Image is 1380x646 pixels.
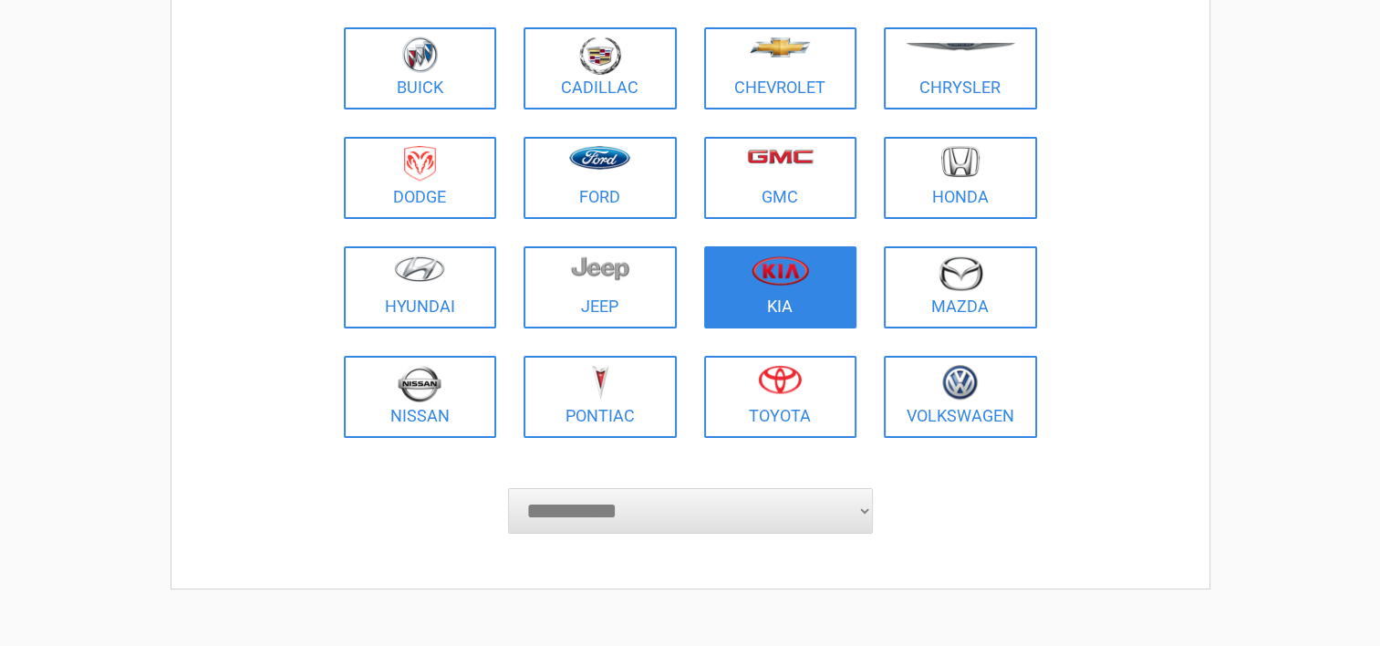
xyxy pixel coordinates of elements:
[344,246,497,328] a: Hyundai
[704,27,857,109] a: Chevrolet
[404,146,436,182] img: dodge
[394,255,445,282] img: hyundai
[524,246,677,328] a: Jeep
[402,36,438,73] img: buick
[571,255,629,281] img: jeep
[398,365,441,402] img: nissan
[344,137,497,219] a: Dodge
[758,365,802,394] img: toyota
[750,37,811,57] img: chevrolet
[884,137,1037,219] a: Honda
[569,146,630,170] img: ford
[704,246,857,328] a: Kia
[591,365,609,400] img: pontiac
[524,137,677,219] a: Ford
[884,246,1037,328] a: Mazda
[884,356,1037,438] a: Volkswagen
[747,149,814,164] img: gmc
[941,146,980,178] img: honda
[344,27,497,109] a: Buick
[344,356,497,438] a: Nissan
[704,356,857,438] a: Toyota
[524,27,677,109] a: Cadillac
[704,137,857,219] a: GMC
[942,365,978,401] img: volkswagen
[938,255,983,291] img: mazda
[884,27,1037,109] a: Chrysler
[579,36,621,75] img: cadillac
[905,43,1016,51] img: chrysler
[752,255,809,286] img: kia
[524,356,677,438] a: Pontiac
